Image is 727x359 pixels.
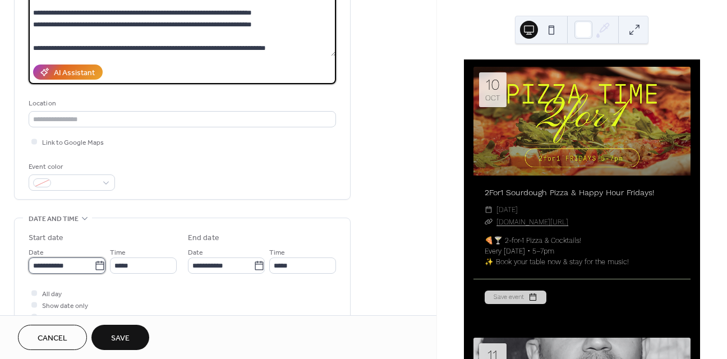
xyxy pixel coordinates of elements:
div: Oct [485,94,500,102]
span: Cancel [38,333,67,344]
span: All day [42,288,62,300]
div: 10 [486,77,500,93]
span: Link to Google Maps [42,137,104,149]
div: End date [188,232,219,244]
span: Date [29,247,44,259]
div: 🍕🍸 2-for-1 Pizza & Cocktails! Every [DATE] • 5–7pm ✨ Book your table now & stay for the music! [473,236,691,268]
button: Save [91,325,149,350]
a: [DOMAIN_NAME][URL] [496,218,568,226]
div: ​ [485,204,493,215]
span: Save [111,333,130,344]
div: Event color [29,161,113,173]
button: Cancel [18,325,87,350]
span: Date and time [29,213,79,225]
span: Show date only [42,300,88,312]
span: Time [269,247,285,259]
span: Date [188,247,203,259]
span: Hide end time [42,312,85,324]
button: AI Assistant [33,65,103,80]
div: ​ [485,216,493,228]
div: AI Assistant [54,67,95,79]
button: Save event [485,291,546,304]
a: 2For1 Sourdough Pizza & Happy Hour Fridays! [485,188,654,197]
div: Location [29,98,334,109]
span: Time [110,247,126,259]
span: [DATE] [496,204,518,215]
div: Start date [29,232,63,244]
